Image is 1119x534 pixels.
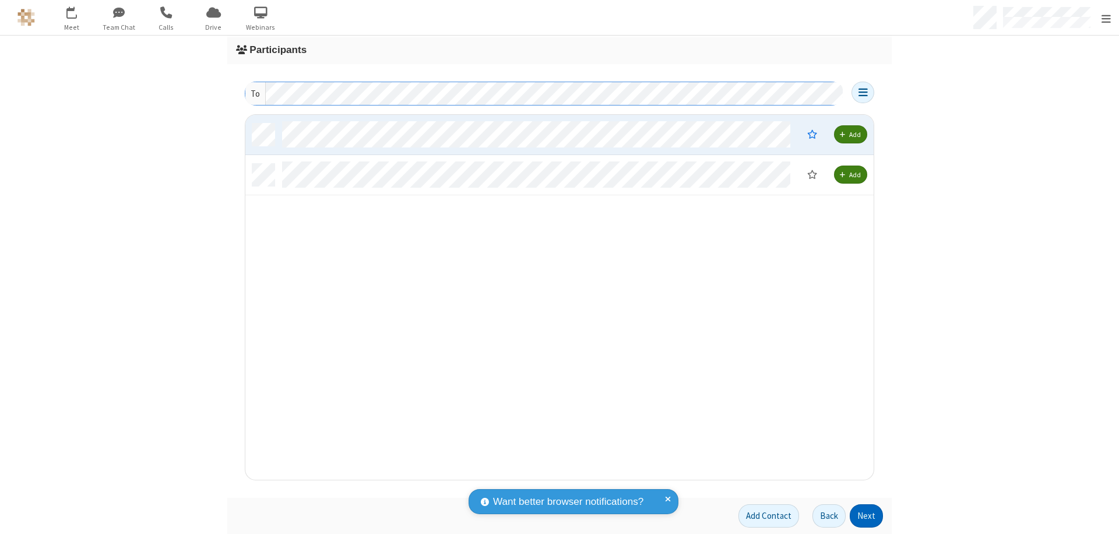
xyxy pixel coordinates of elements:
[812,504,846,528] button: Back
[851,82,874,103] button: Open menu
[849,130,861,139] span: Add
[834,125,867,143] button: Add
[799,164,825,184] button: Moderator
[50,22,94,33] span: Meet
[236,44,883,55] h3: Participants
[192,22,235,33] span: Drive
[97,22,141,33] span: Team Chat
[799,124,825,144] button: Moderator
[75,6,82,15] div: 3
[239,22,283,33] span: Webinars
[493,494,643,510] span: Want better browser notifications?
[145,22,188,33] span: Calls
[17,9,35,26] img: QA Selenium DO NOT DELETE OR CHANGE
[746,510,791,521] span: Add Contact
[849,170,861,179] span: Add
[738,504,799,528] button: Add Contact
[834,166,867,184] button: Add
[850,504,883,528] button: Next
[245,82,266,105] div: To
[245,115,875,481] div: grid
